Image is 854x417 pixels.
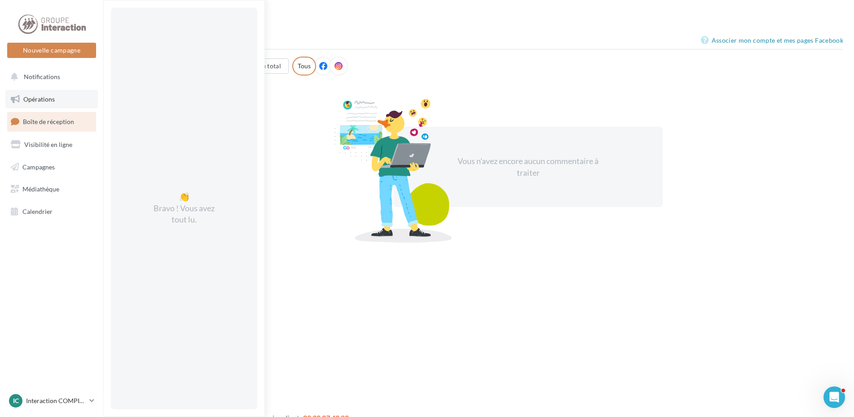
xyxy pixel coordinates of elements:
[23,95,55,103] span: Opérations
[13,396,19,405] span: IC
[5,135,98,154] a: Visibilité en ligne
[823,386,845,408] iframe: Intercom live chat
[22,208,53,215] span: Calendrier
[5,112,98,131] a: Boîte de réception
[7,43,96,58] button: Nouvelle campagne
[292,57,316,75] div: Tous
[7,392,96,409] a: IC Interaction COMPIÈGNE
[24,73,60,80] span: Notifications
[5,158,98,177] a: Campagnes
[114,83,843,91] div: 62 Commentaires
[23,118,74,125] span: Boîte de réception
[701,35,843,46] a: Associer mon compte et mes pages Facebook
[5,180,98,199] a: Médiathèque
[24,141,72,148] span: Visibilité en ligne
[114,14,843,28] div: Boîte de réception
[250,58,289,74] button: Au total
[5,90,98,109] a: Opérations
[26,396,86,405] p: Interaction COMPIÈGNE
[5,67,94,86] button: Notifications
[22,163,55,170] span: Campagnes
[5,202,98,221] a: Calendrier
[22,185,59,193] span: Médiathèque
[451,155,605,178] div: Vous n'avez encore aucun commentaire à traiter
